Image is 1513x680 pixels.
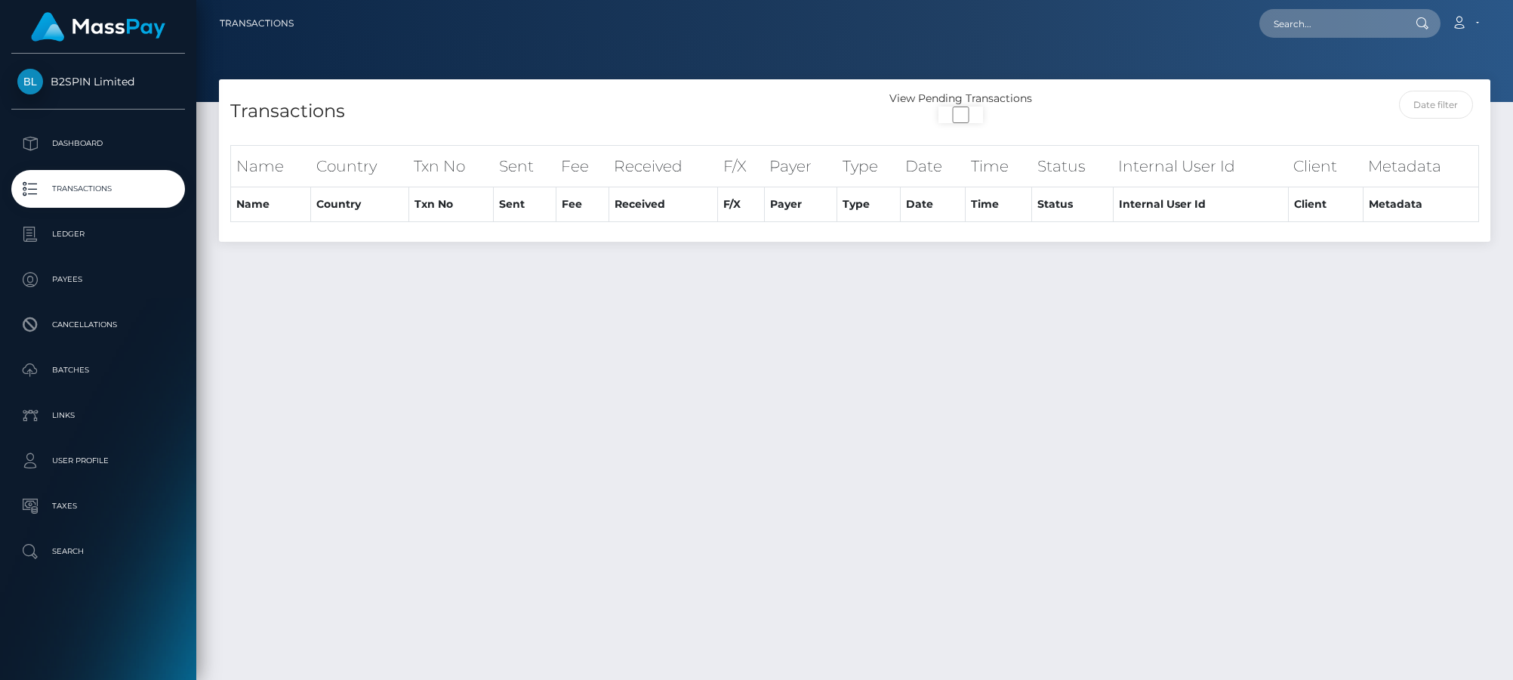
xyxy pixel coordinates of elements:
p: Payees [17,268,179,291]
th: Country [311,187,408,222]
p: Ledger [17,223,179,246]
th: Metadata [1363,187,1478,222]
th: Received [609,187,717,222]
th: Name [231,145,311,187]
p: Transactions [17,178,179,200]
th: Payer [764,187,837,222]
th: Client [1288,187,1363,222]
a: User Profile [11,442,185,480]
th: F/X [718,145,765,187]
th: Fee [556,145,609,187]
th: Type [837,145,901,187]
h4: Transactions [230,98,843,125]
th: Time [966,145,1032,187]
span: B2SPIN Limited [11,75,185,88]
th: Country [311,145,408,187]
img: B2SPIN Limited [17,69,43,94]
th: Date [900,187,966,222]
img: MassPay Logo [31,12,165,42]
th: Internal User Id [1113,187,1288,222]
th: Metadata [1363,145,1478,187]
th: Name [231,187,311,222]
a: Links [11,397,185,434]
th: Type [837,187,901,222]
p: Search [17,540,179,563]
th: F/X [718,187,765,222]
th: Date [900,145,966,187]
p: Taxes [17,495,179,518]
a: Search [11,533,185,570]
p: Cancellations [17,314,179,336]
th: Status [1032,187,1113,222]
th: Txn No [408,145,494,187]
th: Status [1032,145,1113,187]
p: User Profile [17,450,179,472]
th: Sent [494,187,556,222]
th: Fee [556,187,609,222]
a: Payees [11,261,185,298]
a: Ledger [11,215,185,253]
th: Payer [764,145,837,187]
input: Date filter [1399,91,1473,119]
a: Transactions [11,170,185,208]
p: Links [17,404,179,427]
a: Transactions [220,8,294,39]
p: Batches [17,359,179,382]
a: Taxes [11,487,185,525]
th: Internal User Id [1113,145,1288,187]
a: Batches [11,351,185,389]
div: View Pending Transactions [855,91,1067,107]
th: Txn No [408,187,494,222]
input: Search... [1259,9,1401,38]
th: Client [1288,145,1363,187]
th: Time [966,187,1032,222]
th: Sent [494,145,556,187]
a: Cancellations [11,306,185,344]
th: Received [609,145,717,187]
p: Dashboard [17,132,179,155]
a: Dashboard [11,125,185,162]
